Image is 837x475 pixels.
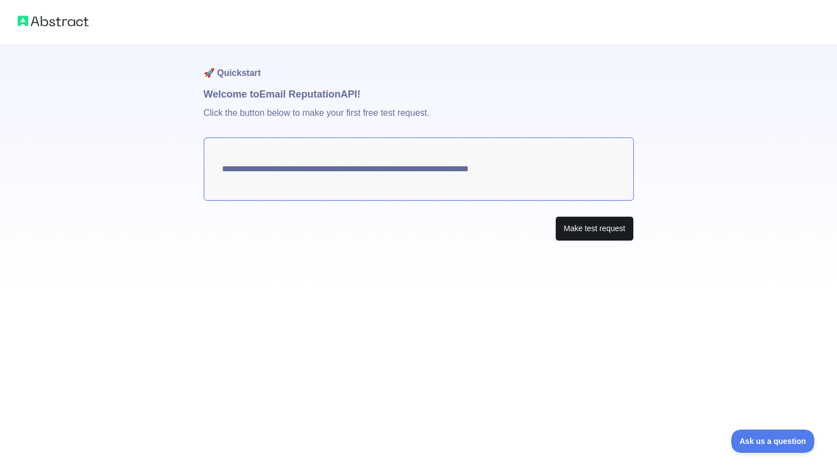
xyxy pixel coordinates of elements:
[555,216,633,241] button: Make test request
[204,44,634,86] h1: 🚀 Quickstart
[18,13,89,29] img: Abstract logo
[731,430,815,453] iframe: Toggle Customer Support
[204,86,634,102] h1: Welcome to Email Reputation API!
[204,102,634,137] p: Click the button below to make your first free test request.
